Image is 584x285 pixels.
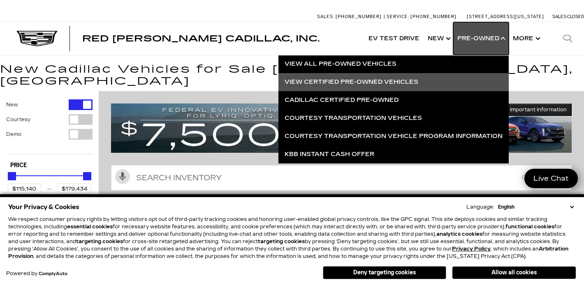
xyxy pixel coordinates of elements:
[384,14,459,19] a: Service: [PHONE_NUMBER]
[111,103,572,153] img: vrp-tax-ending-august-version
[452,246,491,252] u: Privacy Policy
[323,266,446,279] button: Deny targeting cookies
[67,224,113,230] strong: essential cookies
[278,73,509,91] a: View Certified Pre-Owned Vehicles
[505,103,572,116] button: Important Information
[8,184,41,194] input: Minimum
[16,31,58,46] img: Cadillac Dark Logo with Cadillac White Text
[58,184,91,194] input: Maximum
[424,22,453,55] a: New
[529,174,573,183] span: Live Chat
[6,101,18,109] label: New
[39,271,67,276] a: ComplyAuto
[82,34,320,43] a: Red [PERSON_NAME] Cadillac, Inc.
[6,271,67,276] div: Powered by
[505,224,554,230] strong: functional cookies
[6,99,93,154] div: Filter by Vehicle Type
[317,14,384,19] a: Sales: [PHONE_NUMBER]
[82,34,320,44] span: Red [PERSON_NAME] Cadillac, Inc.
[10,162,88,169] h5: Price
[510,106,567,113] span: Important Information
[8,216,576,260] p: We respect consumer privacy rights by letting visitors opt out of third-party tracking cookies an...
[336,14,382,19] span: [PHONE_NUMBER]
[6,115,30,124] label: Courtesy
[8,169,91,194] div: Price
[115,169,130,184] svg: Click to toggle on voice search
[76,239,123,244] strong: targeting cookies
[551,22,584,55] div: Search
[552,14,567,19] span: Sales:
[467,14,544,19] a: [STREET_ADDRESS][US_STATE]
[278,127,509,145] a: Courtesy Transportation Vehicle Program Information
[524,169,578,188] a: Live Chat
[509,22,543,55] button: More
[278,145,509,163] a: KBB Instant Cash Offer
[6,130,21,138] label: Demo
[8,201,79,213] span: Your Privacy & Cookies
[410,14,457,19] span: [PHONE_NUMBER]
[436,231,482,237] strong: analytics cookies
[387,14,409,19] span: Service:
[111,165,572,191] input: Search Inventory
[567,14,584,19] span: Closed
[317,14,334,19] span: Sales:
[258,239,305,244] strong: targeting cookies
[278,109,509,127] a: Courtesy Transportation Vehicles
[83,172,91,180] div: Maximum Price
[278,91,509,109] a: Cadillac Certified Pre-Owned
[466,205,494,209] div: Language:
[453,22,509,55] a: Pre-Owned
[364,22,424,55] a: EV Test Drive
[452,267,576,279] button: Allow all cookies
[496,203,576,211] select: Language Select
[278,55,509,73] a: View All Pre-Owned Vehicles
[8,172,16,180] div: Minimum Price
